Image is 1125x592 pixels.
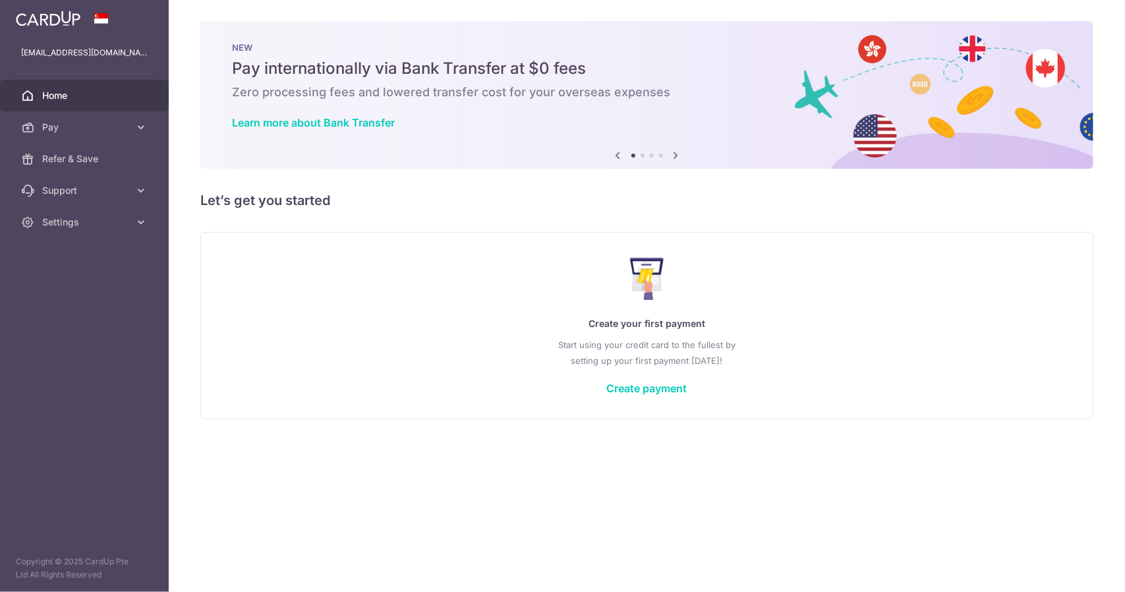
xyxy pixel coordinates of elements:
[607,382,687,395] a: Create payment
[232,42,1062,53] p: NEW
[42,152,129,165] span: Refer & Save
[232,116,395,129] a: Learn more about Bank Transfer
[200,190,1093,211] h5: Let’s get you started
[227,316,1066,332] p: Create your first payment
[232,84,1062,100] h6: Zero processing fees and lowered transfer cost for your overseas expenses
[200,21,1093,169] img: Bank transfer banner
[21,46,148,59] p: [EMAIL_ADDRESS][DOMAIN_NAME]
[30,9,57,21] span: Help
[227,337,1066,369] p: Start using your credit card to the fullest by setting up your first payment [DATE]!
[42,121,129,134] span: Pay
[630,258,664,300] img: Make Payment
[232,58,1062,79] h5: Pay internationally via Bank Transfer at $0 fees
[42,216,129,229] span: Settings
[42,89,129,102] span: Home
[42,184,129,197] span: Support
[16,11,80,26] img: CardUp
